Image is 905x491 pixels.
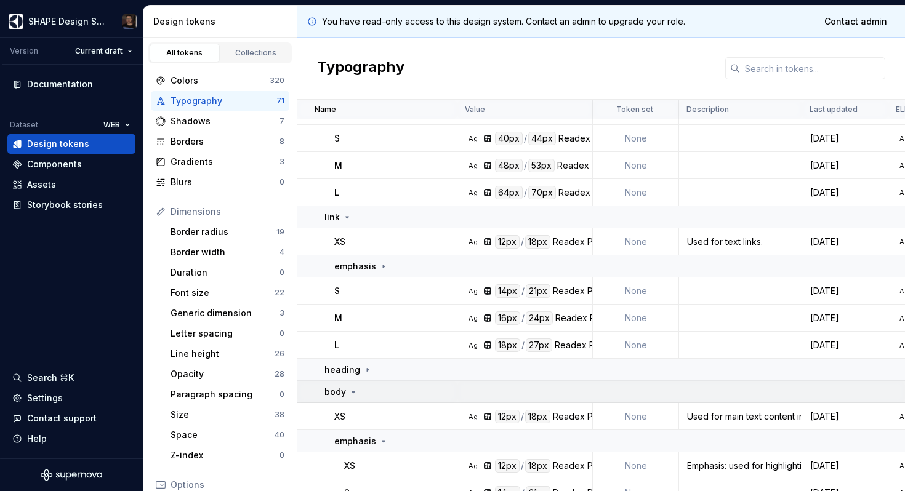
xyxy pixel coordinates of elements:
h2: Typography [317,57,404,79]
button: Help [7,429,135,449]
p: M [334,312,342,324]
div: Duration [171,266,280,279]
p: emphasis [334,260,376,273]
div: / [524,132,527,145]
div: / [521,235,524,249]
div: [DATE] [803,186,887,199]
div: 53px [528,159,555,172]
div: 22 [275,288,284,298]
img: 1131f18f-9b94-42a4-847a-eabb54481545.png [9,14,23,29]
div: Ag [468,461,478,471]
div: / [521,410,524,423]
a: Documentation [7,74,135,94]
td: None [593,452,679,479]
div: 14px [495,284,520,298]
div: 19 [276,227,284,237]
a: Contact admin [816,10,895,33]
div: Shadows [171,115,280,127]
a: Border width4 [166,242,289,262]
div: SHAPE Design System [28,15,107,28]
div: 12px [495,459,520,473]
div: 4 [280,247,284,257]
div: 21px [526,284,550,298]
td: None [593,125,679,152]
div: / [524,159,527,172]
a: Opacity28 [166,364,289,384]
div: 40px [495,132,523,145]
div: Settings [27,392,63,404]
a: Duration0 [166,263,289,282]
a: Blurs0 [151,172,289,192]
div: 18px [525,459,550,473]
button: SHAPE Design SystemVinicius Ianoni [2,8,140,34]
svg: Supernova Logo [41,469,102,481]
p: XS [344,460,355,472]
div: Gradients [171,156,280,168]
a: Components [7,154,135,174]
div: 320 [270,76,284,86]
div: 12px [495,410,520,423]
div: Assets [27,178,56,191]
a: Borders8 [151,132,289,151]
div: 48px [495,159,523,172]
div: Paragraph spacing [171,388,280,401]
div: Ag [468,286,478,296]
div: Colors [171,74,270,87]
div: Used for text links. [680,236,801,248]
div: 7 [280,116,284,126]
div: [DATE] [803,132,887,145]
div: Contact support [27,412,97,425]
a: Settings [7,388,135,408]
div: Border radius [171,226,276,238]
div: Opacity [171,368,275,380]
p: Description [686,105,729,114]
a: Paragraph spacing0 [166,385,289,404]
div: 12px [495,235,520,249]
div: [DATE] [803,339,887,351]
td: None [593,152,679,179]
div: 16px [495,311,520,325]
div: Typography [171,95,276,107]
a: Letter spacing0 [166,324,289,343]
div: 28 [275,369,284,379]
div: 18px [525,410,550,423]
div: Emphasis: used for highlighting words or sentences in a main text content. [680,460,801,472]
div: 38 [275,410,284,420]
p: Name [315,105,336,114]
p: heading [324,364,360,376]
td: None [593,179,679,206]
div: Readex Pro [553,459,601,473]
div: Design tokens [153,15,292,28]
div: 3 [280,308,284,318]
a: Gradients3 [151,152,289,172]
p: XS [334,236,345,248]
div: Letter spacing [171,327,280,340]
p: emphasis [334,435,376,447]
td: None [593,332,679,359]
div: Line height [171,348,275,360]
a: Font size22 [166,283,289,303]
div: Readex Pro [558,132,607,145]
p: L [334,186,339,199]
div: Readex Pro [557,159,606,172]
p: Last updated [810,105,858,114]
div: Readex Pro [553,284,601,298]
p: S [334,132,340,145]
input: Search in tokens... [740,57,885,79]
div: / [521,338,525,352]
div: Readex Pro [555,311,604,325]
div: 71 [276,96,284,106]
div: 18px [525,235,550,249]
div: Font size [171,287,275,299]
div: [DATE] [803,312,887,324]
button: Contact support [7,409,135,428]
a: Space40 [166,425,289,445]
div: 3 [280,157,284,167]
div: Options [171,479,284,491]
div: Version [10,46,38,56]
td: None [593,277,679,305]
div: 70px [528,186,556,199]
a: Line height26 [166,344,289,364]
div: 18px [495,338,520,352]
div: Size [171,409,275,421]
